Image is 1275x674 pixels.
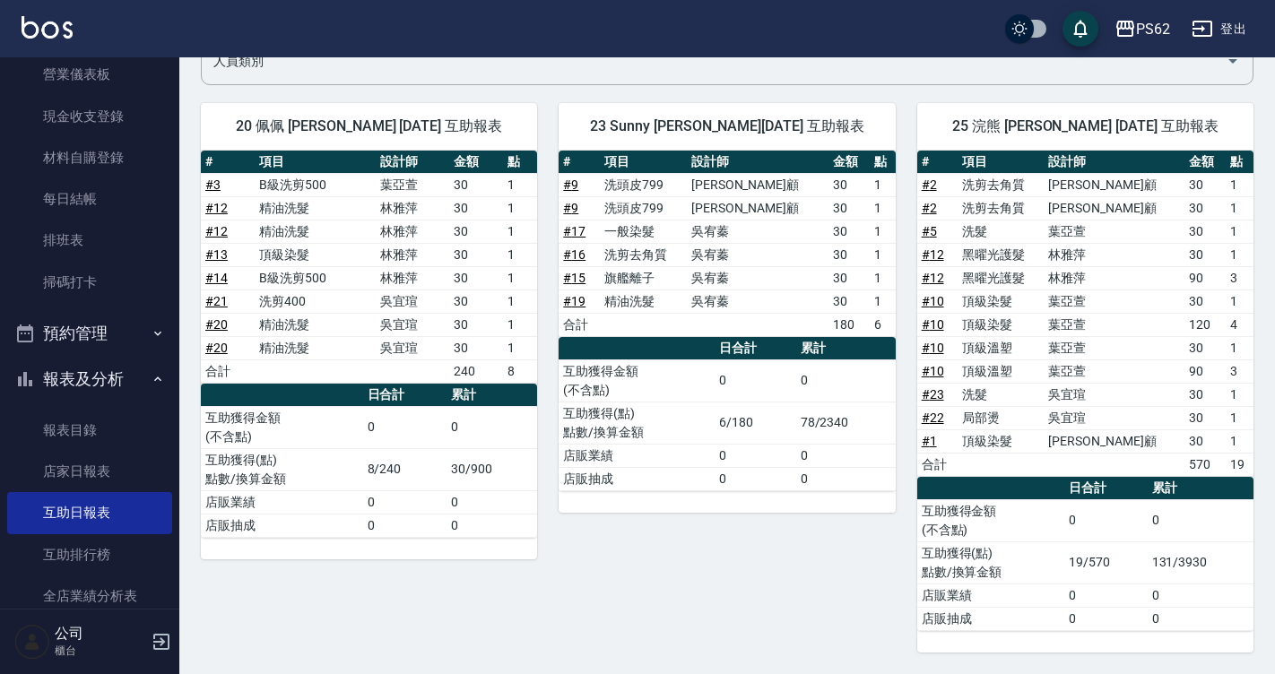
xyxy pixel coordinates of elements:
a: 全店業績分析表 [7,575,172,617]
td: 6/180 [715,402,795,444]
span: 25 浣熊 [PERSON_NAME] [DATE] 互助報表 [939,117,1232,135]
th: 累計 [1148,477,1253,500]
a: 掃碼打卡 [7,262,172,303]
td: 30 [1184,406,1226,429]
td: 精油洗髮 [600,289,687,313]
td: 30 [449,220,503,243]
button: save [1062,11,1098,47]
a: #12 [205,224,228,238]
td: 吳宜瑄 [376,289,449,313]
a: #2 [922,177,937,192]
a: #12 [922,247,944,262]
td: 葉亞萱 [1044,313,1184,336]
a: #12 [922,271,944,285]
td: 0 [1148,583,1253,607]
td: 葉亞萱 [376,173,449,196]
td: 店販抽成 [559,467,715,490]
td: 30 [449,173,503,196]
td: 0 [1064,607,1147,630]
td: 0 [1064,583,1147,607]
th: 金額 [828,151,870,174]
td: 1 [1226,289,1253,313]
td: 林雅萍 [1044,266,1184,289]
td: B級洗剪500 [255,173,375,196]
th: 日合計 [715,337,795,360]
td: 頂級染髮 [958,289,1044,313]
td: 葉亞萱 [1044,220,1184,243]
td: 30 [449,196,503,220]
td: 洗剪400 [255,289,375,313]
td: 30 [1184,196,1226,220]
td: 30 [1184,220,1226,243]
span: 23 Sunny [PERSON_NAME][DATE] 互助報表 [580,117,873,135]
td: 葉亞萱 [1044,359,1184,383]
td: 30 [449,243,503,266]
td: 頂級溫塑 [958,359,1044,383]
td: 30 [1184,383,1226,406]
td: 19 [1226,453,1253,476]
td: 1 [870,266,896,289]
th: 設計師 [687,151,828,174]
td: 0 [447,514,537,537]
td: 精油洗髮 [255,196,375,220]
a: #5 [922,224,937,238]
a: #9 [563,177,578,192]
td: 1 [1226,429,1253,453]
td: 1 [870,196,896,220]
a: 現金收支登錄 [7,96,172,137]
td: 洗頭皮799 [600,173,687,196]
a: #2 [922,201,937,215]
input: 人員名稱 [209,46,1219,77]
th: 點 [870,151,896,174]
td: 1 [503,196,537,220]
td: 1 [870,173,896,196]
td: 0 [1064,499,1147,541]
td: 78/2340 [796,402,896,444]
td: 30 [1184,173,1226,196]
p: 櫃台 [55,643,146,659]
td: 局部燙 [958,406,1044,429]
td: 合計 [917,453,958,476]
th: 點 [503,151,537,174]
td: 合計 [559,313,600,336]
td: 互助獲得金額 (不含點) [201,406,363,448]
td: 1 [503,173,537,196]
a: #21 [205,294,228,308]
td: 0 [715,444,795,467]
td: 6 [870,313,896,336]
td: 頂級染髮 [958,429,1044,453]
td: 林雅萍 [1044,243,1184,266]
td: 30 [828,266,870,289]
a: 排班表 [7,220,172,261]
td: 30 [449,266,503,289]
td: [PERSON_NAME]顧 [1044,196,1184,220]
th: 日合計 [363,384,447,407]
td: 吳宥蓁 [687,266,828,289]
td: 0 [363,490,447,514]
a: 報表目錄 [7,410,172,451]
td: 洗髮 [958,220,1044,243]
a: #22 [922,410,944,425]
a: #13 [205,247,228,262]
td: 互助獲得(點) 點數/換算金額 [917,541,1065,583]
td: 570 [1184,453,1226,476]
td: 30 [1184,243,1226,266]
th: 項目 [958,151,1044,174]
td: 30 [449,313,503,336]
a: #3 [205,177,221,192]
td: 頂級溫塑 [958,336,1044,359]
td: 互助獲得金額 (不含點) [917,499,1065,541]
td: 店販業績 [559,444,715,467]
td: [PERSON_NAME]顧 [687,173,828,196]
a: #16 [563,247,585,262]
a: 材料自購登錄 [7,137,172,178]
a: #17 [563,224,585,238]
td: 合計 [201,359,255,383]
td: 0 [1148,607,1253,630]
a: 互助日報表 [7,492,172,533]
td: 1 [870,289,896,313]
td: 3 [1226,266,1253,289]
td: 1 [503,220,537,243]
button: PS62 [1107,11,1177,48]
a: #9 [563,201,578,215]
